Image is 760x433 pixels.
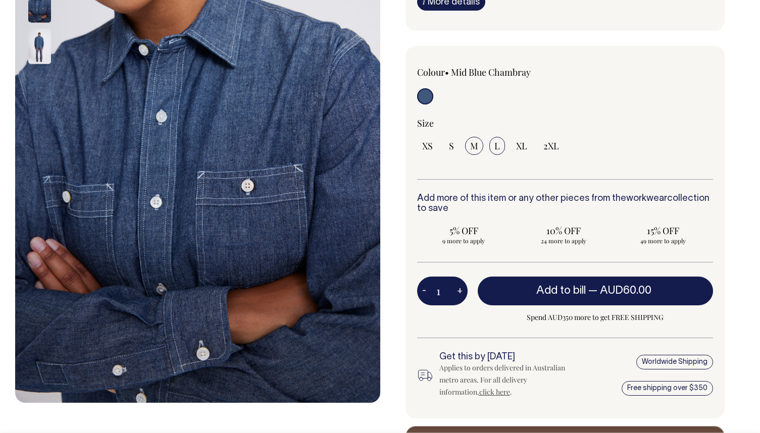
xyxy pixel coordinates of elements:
[451,66,531,78] label: Mid Blue Chambray
[516,140,527,152] span: XL
[522,225,605,237] span: 10% OFF
[479,387,510,397] a: click here
[422,225,505,237] span: 5% OFF
[417,194,714,214] h6: Add more of this item or any other pieces from the collection to save
[439,362,579,398] div: Applies to orders delivered in Australian metro areas. For all delivery information, .
[465,137,483,155] input: M
[511,137,532,155] input: XL
[417,281,431,301] button: -
[536,286,586,296] span: Add to bill
[422,237,505,245] span: 9 more to apply
[417,137,438,155] input: XS
[621,237,704,245] span: 49 more to apply
[494,140,500,152] span: L
[626,194,667,203] a: workwear
[422,140,433,152] span: XS
[478,311,714,323] span: Spend AUD350 more to get FREE SHIPPING
[543,140,559,152] span: 2XL
[621,225,704,237] span: 15% OFF
[470,140,478,152] span: M
[517,222,610,248] input: 10% OFF 24 more to apply
[489,137,505,155] input: L
[417,222,511,248] input: 5% OFF 9 more to apply
[478,277,714,305] button: Add to bill —AUD60.00
[600,286,651,296] span: AUD60.00
[522,237,605,245] span: 24 more to apply
[449,140,454,152] span: S
[616,222,710,248] input: 15% OFF 49 more to apply
[445,66,449,78] span: •
[417,117,714,129] div: Size
[538,137,564,155] input: 2XL
[439,352,579,362] h6: Get this by [DATE]
[417,66,536,78] div: Colour
[452,281,468,301] button: +
[28,28,51,64] img: mid-blue-chambray
[588,286,654,296] span: —
[444,137,459,155] input: S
